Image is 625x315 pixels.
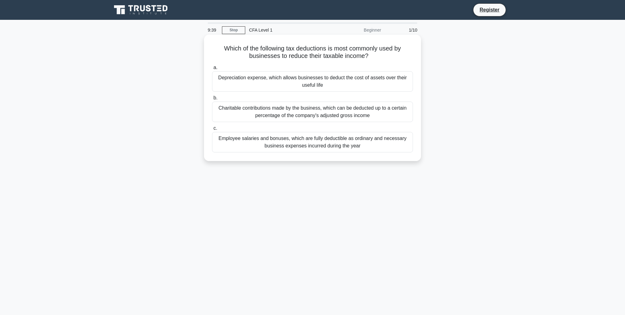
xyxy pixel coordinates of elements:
div: Charitable contributions made by the business, which can be deducted up to a certain percentage o... [212,102,413,122]
span: b. [213,95,217,100]
a: Register [476,6,503,14]
div: Depreciation expense, which allows businesses to deduct the cost of assets over their useful life [212,71,413,92]
a: Stop [222,26,245,34]
div: Employee salaries and bonuses, which are fully deductible as ordinary and necessary business expe... [212,132,413,152]
div: Beginner [330,24,385,36]
div: CFA Level 1 [245,24,330,36]
div: 9:39 [204,24,222,36]
span: a. [213,65,217,70]
div: 1/10 [385,24,421,36]
span: c. [213,125,217,131]
h5: Which of the following tax deductions is most commonly used by businesses to reduce their taxable... [211,45,414,60]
